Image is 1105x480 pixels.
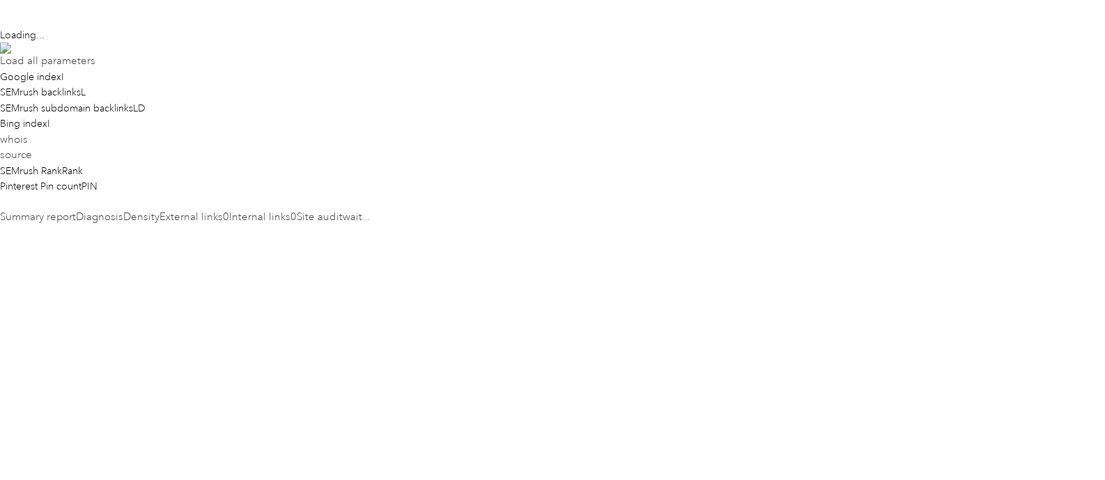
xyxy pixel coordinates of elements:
[133,102,146,114] span: LD
[61,71,64,83] span: I
[223,210,229,224] span: 0
[62,165,83,177] span: Rank
[81,180,97,192] span: PIN
[47,118,50,130] span: I
[290,210,297,224] span: 0
[297,210,343,224] span: Site audit
[229,210,290,224] span: Internal links
[76,210,123,224] span: Diagnosis
[123,210,159,224] span: Density
[81,86,86,98] span: L
[343,210,370,224] span: wait...
[159,210,223,224] span: External links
